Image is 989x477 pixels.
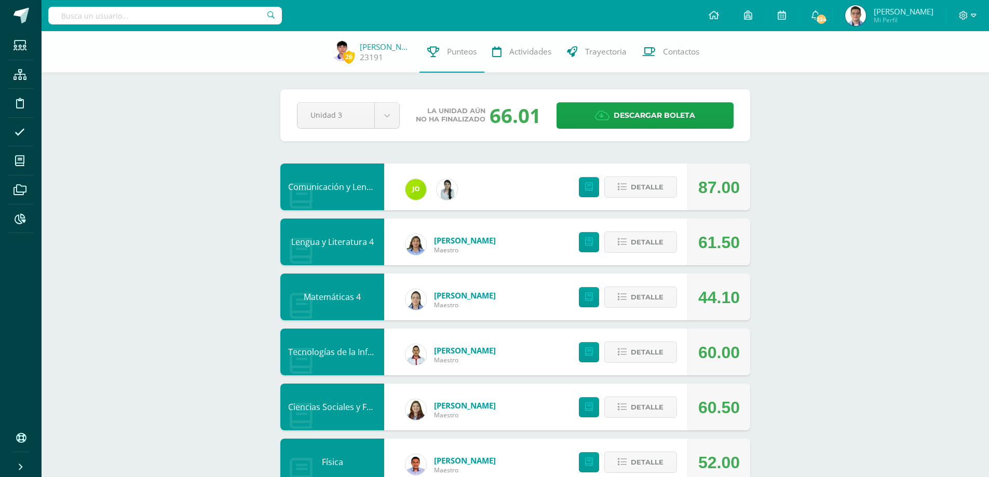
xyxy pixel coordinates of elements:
[322,456,343,468] a: Física
[343,50,355,63] span: 26
[405,289,426,310] img: 564a5008c949b7a933dbd60b14cd9c11.png
[304,291,361,303] a: Matemáticas 4
[405,454,426,475] img: 70cb7eb60b8f550c2f33c1bb3b1b05b9.png
[434,411,496,419] span: Maestro
[48,7,282,24] input: Busca un usuario...
[874,16,933,24] span: Mi Perfil
[434,301,496,309] span: Maestro
[280,274,384,320] div: Matemáticas 4
[698,164,740,211] div: 87.00
[405,234,426,255] img: d5f85972cab0d57661bd544f50574cc9.png
[614,103,695,128] span: Descargar boleta
[816,13,827,25] span: 224
[631,178,663,197] span: Detalle
[288,181,432,193] a: Comunicación y Lenguaje L3, Inglés 4
[434,246,496,254] span: Maestro
[698,274,740,321] div: 44.10
[631,233,663,252] span: Detalle
[360,52,383,63] a: 23191
[434,356,496,364] span: Maestro
[434,400,496,411] a: [PERSON_NAME]
[698,219,740,266] div: 61.50
[434,235,496,246] a: [PERSON_NAME]
[484,31,559,73] a: Actividades
[291,236,374,248] a: Lengua y Literatura 4
[416,107,485,124] span: La unidad aún no ha finalizado
[297,103,399,128] a: Unidad 3
[604,287,677,308] button: Detalle
[698,329,740,376] div: 60.00
[604,342,677,363] button: Detalle
[631,453,663,472] span: Detalle
[405,399,426,420] img: 9d377caae0ea79d9f2233f751503500a.png
[604,231,677,253] button: Detalle
[437,179,457,200] img: 937d777aa527c70189f9fb3facc5f1f6.png
[434,345,496,356] a: [PERSON_NAME]
[288,401,455,413] a: Ciencias Sociales y Formación Ciudadana 4
[631,343,663,362] span: Detalle
[447,46,477,57] span: Punteos
[280,329,384,375] div: Tecnologías de la Información y Comunicación 4
[631,288,663,307] span: Detalle
[845,5,866,26] img: af73b71652ad57d3cfb98d003decfcc7.png
[490,102,541,129] div: 66.01
[360,42,412,52] a: [PERSON_NAME] España
[559,31,634,73] a: Trayectoria
[604,452,677,473] button: Detalle
[434,466,496,474] span: Maestro
[434,455,496,466] a: [PERSON_NAME]
[631,398,663,417] span: Detalle
[310,103,361,127] span: Unidad 3
[604,176,677,198] button: Detalle
[663,46,699,57] span: Contactos
[280,219,384,265] div: Lengua y Literatura 4
[405,179,426,200] img: 79eb5cb28572fb7ebe1e28c28929b0fa.png
[434,290,496,301] a: [PERSON_NAME]
[288,346,477,358] a: Tecnologías de la Información y Comunicación 4
[585,46,627,57] span: Trayectoria
[280,163,384,210] div: Comunicación y Lenguaje L3, Inglés 4
[509,46,551,57] span: Actividades
[698,384,740,431] div: 60.50
[634,31,707,73] a: Contactos
[557,102,734,129] a: Descargar boleta
[331,40,352,61] img: ee19df3f3405e1054f6cb6002a3d74f9.png
[419,31,484,73] a: Punteos
[874,6,933,17] span: [PERSON_NAME]
[604,397,677,418] button: Detalle
[405,344,426,365] img: 2c9694ff7bfac5f5943f65b81010a575.png
[280,384,384,430] div: Ciencias Sociales y Formación Ciudadana 4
